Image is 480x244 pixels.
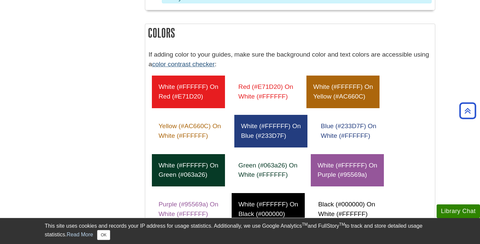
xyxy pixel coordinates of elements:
[314,115,383,147] div: blue (#233D7F) on white (#FFFFFF)
[457,106,478,115] a: Back to Top
[67,232,93,237] a: Read More
[145,24,435,42] h2: Colors
[152,76,225,108] div: white (#FFFFFF) on red (#E71D20)
[339,222,345,227] sup: TM
[45,222,435,240] div: This site uses cookies and records your IP address for usage statistics. Additionally, we use Goo...
[311,193,382,226] div: black (#000000) on white (#FFFFFF)
[152,154,225,187] div: white (#FFFFFF) on green (#063a26)
[97,230,110,240] button: Close
[232,154,304,187] div: green (#063a26) on white (#FFFFFF)
[437,204,480,218] button: Library Chat
[306,76,380,108] div: white (#FFFFFF) on yellow (#AC660C)
[234,115,307,147] div: white (#FFFFFF) on blue (#233D7F)
[152,115,228,147] div: yellow (#AC660C) on white (#FFFFFF)
[152,193,225,226] div: purple (#95569a) on white (#FFFFFF)
[302,222,307,227] sup: TM
[149,50,432,69] p: If adding color to your guides, make sure the background color and text colors are accessible usi...
[152,61,215,68] a: color contrast checker
[311,154,384,187] div: white (#FFFFFF) on purple (#95569a)
[232,76,300,108] div: red (#E71D20) on white (#FFFFFF)
[232,193,305,226] div: white (#FFFFFF) on black (#000000)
